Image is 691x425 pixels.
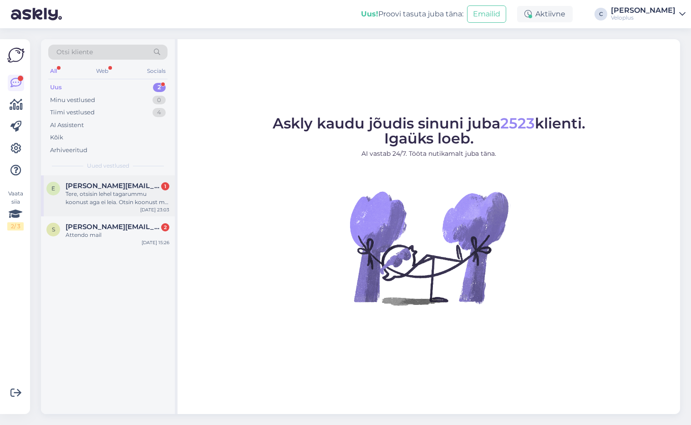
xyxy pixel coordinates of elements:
div: AI Assistent [50,121,84,130]
span: Saverio.raffo@alice.it [66,223,160,231]
div: 0 [152,96,166,105]
div: C [594,8,607,20]
div: Arhiveeritud [50,146,87,155]
div: Vaata siia [7,189,24,230]
img: No Chat active [347,166,511,330]
div: Tiimi vestlused [50,108,95,117]
button: Emailid [467,5,506,23]
div: 2 [161,223,169,231]
div: Tere, otsisin lehel tagarummu koonust aga ei leia. Otsin koonust mis läheb rummu sisse mitte pold... [66,190,169,206]
div: Kõik [50,133,63,142]
div: [PERSON_NAME] [611,7,676,14]
div: Minu vestlused [50,96,95,105]
span: Uued vestlused [87,162,129,170]
p: AI vastab 24/7. Tööta nutikamalt juba täna. [273,149,585,159]
span: e [51,185,55,192]
div: 2 [153,83,166,92]
div: Aktiivne [517,6,573,22]
div: 4 [152,108,166,117]
div: Proovi tasuta juba täna: [361,9,463,20]
span: Otsi kliente [56,47,93,57]
div: [DATE] 23:03 [140,206,169,213]
span: egert.vasur@mail.ee [66,182,160,190]
a: [PERSON_NAME]Veloplus [611,7,686,21]
span: Askly kaudu jõudis sinuni juba klienti. Igaüks loeb. [273,114,585,147]
div: Socials [145,65,168,77]
div: Uus [50,83,62,92]
div: Veloplus [611,14,676,21]
div: All [48,65,59,77]
img: Askly Logo [7,46,25,64]
span: 2523 [500,114,535,132]
span: S [52,226,55,233]
div: 1 [161,182,169,190]
div: [DATE] 15:26 [142,239,169,246]
b: Uus! [361,10,378,18]
div: 2 / 3 [7,222,24,230]
div: Web [94,65,110,77]
div: Attendo mail [66,231,169,239]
